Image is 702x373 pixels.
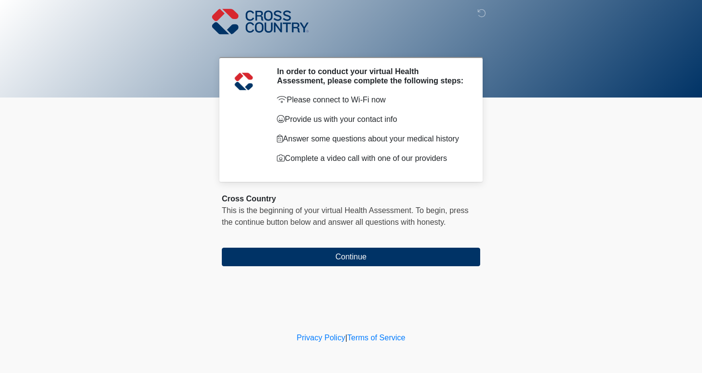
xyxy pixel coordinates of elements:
[212,7,309,36] img: Cross Country Logo
[277,114,466,125] p: Provide us with your contact info
[345,334,347,342] a: |
[277,153,466,164] p: Complete a video call with one of our providers
[229,67,258,96] img: Agent Avatar
[416,206,449,215] span: To begin,
[222,193,480,205] div: Cross Country
[214,35,487,53] h1: ‎ ‎ ‎
[222,206,413,215] span: This is the beginning of your virtual Health Assessment.
[222,206,468,226] span: press the continue button below and answer all questions with honesty.
[347,334,405,342] a: Terms of Service
[297,334,346,342] a: Privacy Policy
[277,133,466,145] p: Answer some questions about your medical history
[222,248,480,266] button: Continue
[277,94,466,106] p: Please connect to Wi-Fi now
[277,67,466,85] h2: In order to conduct your virtual Health Assessment, please complete the following steps:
